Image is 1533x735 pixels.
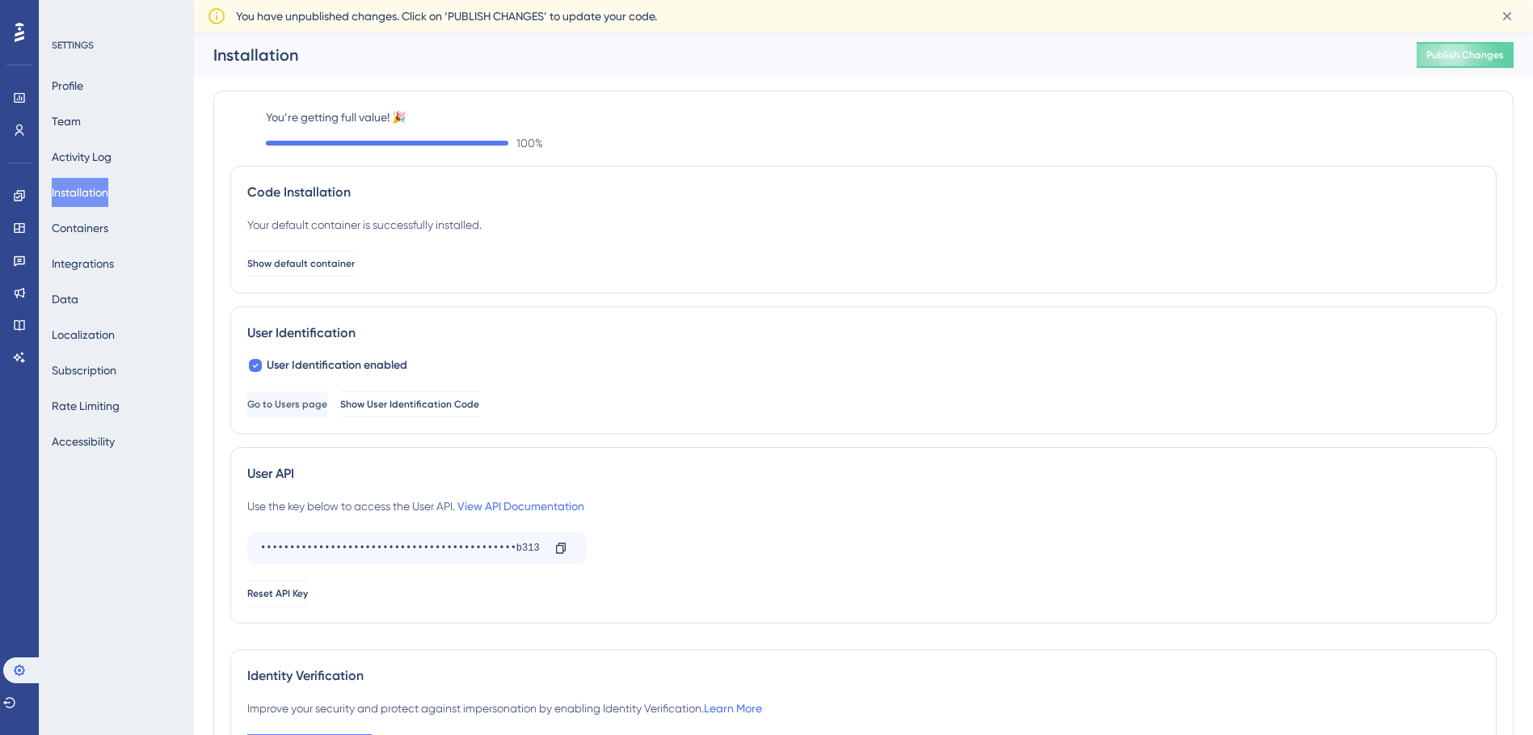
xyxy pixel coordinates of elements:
[236,6,657,26] span: You have unpublished changes. Click on ‘PUBLISH CHANGES’ to update your code.
[1417,42,1514,68] button: Publish Changes
[266,108,1497,127] label: You’re getting full value! 🎉
[516,133,543,153] span: 100 %
[704,702,762,715] a: Learn More
[247,464,1480,484] div: User API
[52,213,108,243] button: Containers
[52,356,116,385] button: Subscription
[52,391,120,420] button: Rate Limiting
[247,323,1480,343] div: User Identification
[247,391,327,417] button: Go to Users page
[247,699,762,718] div: Improve your security and protect against impersonation by enabling Identity Verification.
[247,581,308,606] button: Reset API Key
[260,535,541,561] div: ••••••••••••••••••••••••••••••••••••••••••••b313
[247,666,1480,686] div: Identity Verification
[247,215,482,234] div: Your default container is successfully installed.
[247,251,355,277] button: Show default container
[247,587,308,600] span: Reset API Key
[52,39,183,52] div: SETTINGS
[340,398,479,411] span: Show User Identification Code
[213,44,1376,66] div: Installation
[52,427,115,456] button: Accessibility
[247,398,327,411] span: Go to Users page
[52,107,81,136] button: Team
[52,285,78,314] button: Data
[247,257,355,270] span: Show default container
[52,320,115,349] button: Localization
[247,496,584,516] div: Use the key below to access the User API.
[52,178,108,207] button: Installation
[340,391,479,417] button: Show User Identification Code
[1426,49,1504,61] span: Publish Changes
[267,356,407,375] span: User Identification enabled
[247,183,1480,202] div: Code Installation
[52,249,114,278] button: Integrations
[52,142,112,171] button: Activity Log
[457,500,584,513] a: View API Documentation
[52,71,83,100] button: Profile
